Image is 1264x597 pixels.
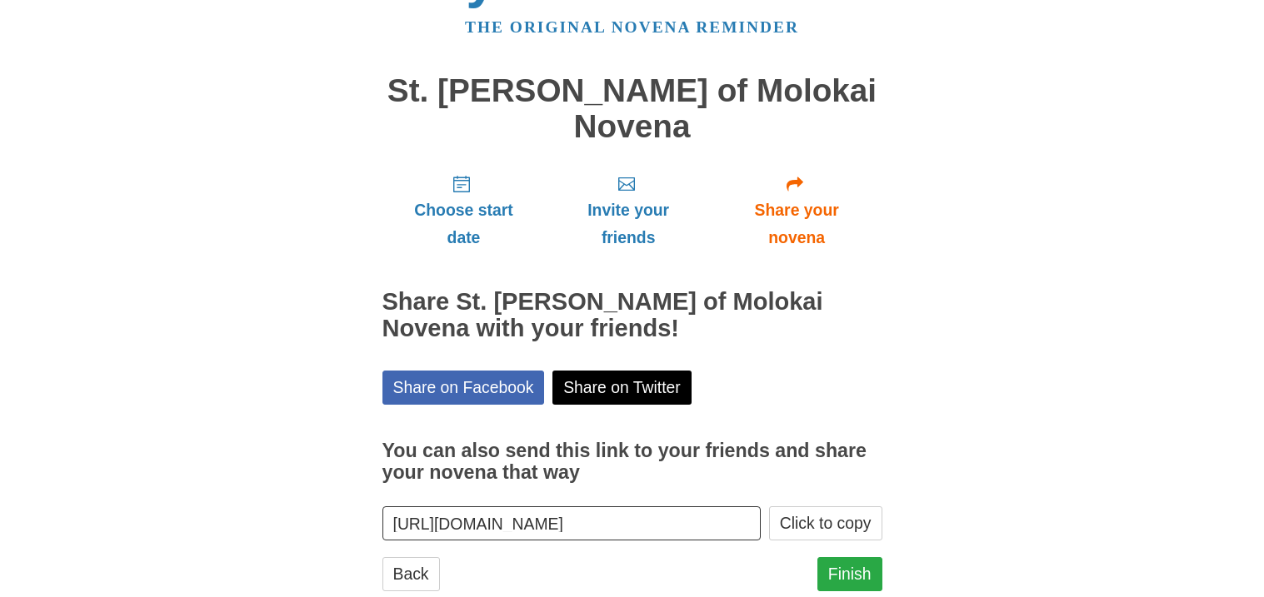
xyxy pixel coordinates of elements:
[562,197,694,251] span: Invite your friends
[545,161,711,260] a: Invite your friends
[382,557,440,591] a: Back
[382,161,546,260] a: Choose start date
[728,197,866,251] span: Share your novena
[552,371,692,405] a: Share on Twitter
[465,18,799,36] a: The original novena reminder
[382,371,545,405] a: Share on Facebook
[712,161,882,260] a: Share your novena
[399,197,529,251] span: Choose start date
[382,73,882,144] h1: St. [PERSON_NAME] of Molokai Novena
[382,440,882,483] h3: You can also send this link to your friends and share your novena that way
[382,289,882,342] h2: Share St. [PERSON_NAME] of Molokai Novena with your friends!
[817,557,882,591] a: Finish
[769,506,882,540] button: Click to copy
